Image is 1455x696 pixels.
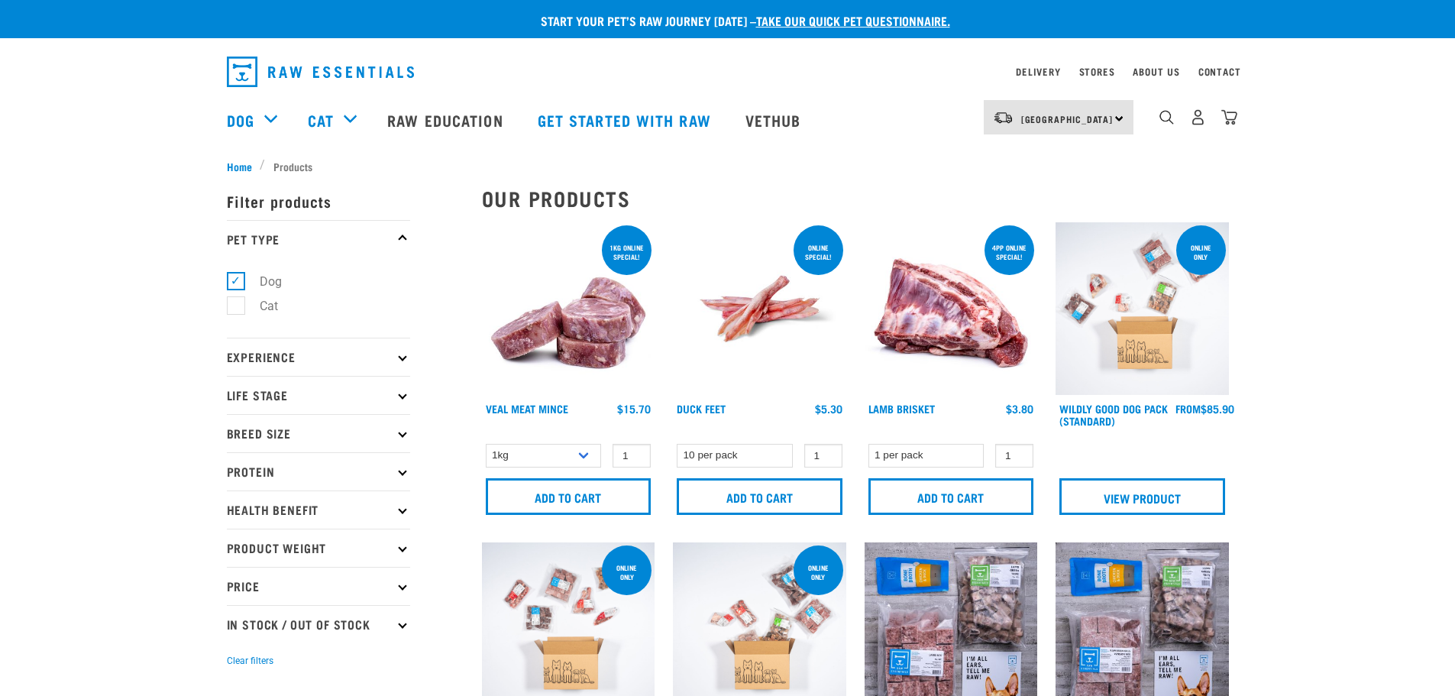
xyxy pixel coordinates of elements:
[482,222,655,396] img: 1160 Veal Meat Mince Medallions 01
[227,654,273,668] button: Clear filters
[1021,116,1114,121] span: [GEOGRAPHIC_DATA]
[227,158,1229,174] nav: breadcrumbs
[985,236,1034,268] div: 4pp online special!
[602,236,652,268] div: 1kg online special!
[673,222,846,396] img: Raw Essentials Duck Feet Raw Meaty Bones For Dogs
[1175,403,1234,415] div: $85.90
[486,478,652,515] input: Add to cart
[227,158,252,174] span: Home
[235,296,284,316] label: Cat
[215,50,1241,93] nav: dropdown navigation
[522,89,730,151] a: Get started with Raw
[1175,406,1201,411] span: FROM
[482,186,1229,210] h2: Our Products
[227,57,414,87] img: Raw Essentials Logo
[227,158,260,174] a: Home
[1059,478,1225,515] a: View Product
[1079,69,1115,74] a: Stores
[227,490,410,529] p: Health Benefit
[756,17,950,24] a: take our quick pet questionnaire.
[1198,69,1241,74] a: Contact
[227,108,254,131] a: Dog
[794,236,843,268] div: ONLINE SPECIAL!
[1006,403,1033,415] div: $3.80
[868,478,1034,515] input: Add to cart
[613,444,651,468] input: 1
[308,108,334,131] a: Cat
[227,376,410,414] p: Life Stage
[1059,406,1168,423] a: Wildly Good Dog Pack (Standard)
[227,338,410,376] p: Experience
[730,89,820,151] a: Vethub
[1159,110,1174,125] img: home-icon-1@2x.png
[804,444,842,468] input: 1
[677,406,726,411] a: Duck Feet
[486,406,568,411] a: Veal Meat Mince
[865,222,1038,396] img: 1240 Lamb Brisket Pieces 01
[235,272,288,291] label: Dog
[1221,109,1237,125] img: home-icon@2x.png
[372,89,522,151] a: Raw Education
[227,452,410,490] p: Protein
[1016,69,1060,74] a: Delivery
[993,111,1014,125] img: van-moving.png
[815,403,842,415] div: $5.30
[227,567,410,605] p: Price
[995,444,1033,468] input: 1
[1190,109,1206,125] img: user.png
[794,556,843,588] div: Online Only
[1056,222,1229,396] img: Dog 0 2sec
[602,556,652,588] div: Online Only
[617,403,651,415] div: $15.70
[227,605,410,643] p: In Stock / Out Of Stock
[227,414,410,452] p: Breed Size
[227,182,410,220] p: Filter products
[227,220,410,258] p: Pet Type
[227,529,410,567] p: Product Weight
[1176,236,1226,268] div: Online Only
[677,478,842,515] input: Add to cart
[868,406,935,411] a: Lamb Brisket
[1133,69,1179,74] a: About Us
